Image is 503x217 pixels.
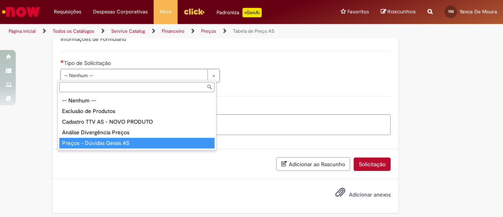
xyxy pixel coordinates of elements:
div: Preços - Dúvidas Gerais AS [59,138,215,148]
div: -- Nenhum -- [59,95,215,106]
ul: Tipo de Solicitação [58,94,216,150]
div: Exclusão de Produtos [59,106,215,117]
div: Cadastro TTV AS - NOVO PRODUTO [59,117,215,127]
div: Análise Divergência Preços [59,127,215,138]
